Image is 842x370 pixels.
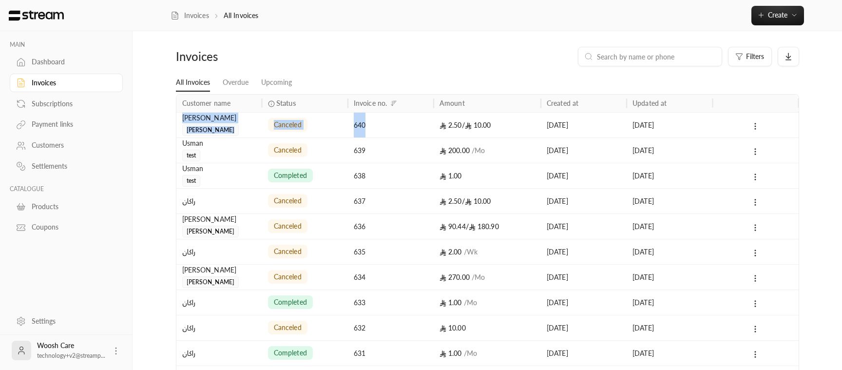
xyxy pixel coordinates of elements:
div: 636 [354,214,428,239]
div: [DATE] [547,214,621,239]
a: Settings [10,312,123,331]
div: [DATE] [547,341,621,366]
span: / Mo [472,273,485,281]
div: Products [32,202,111,212]
div: [DATE] [547,239,621,264]
div: [DATE] [632,315,707,340]
nav: breadcrumb [171,11,258,20]
div: 639 [354,138,428,163]
span: Status [276,98,296,108]
div: [DATE] [632,265,707,290]
input: Search by name or phone [597,51,716,62]
a: Invoices [10,74,123,93]
img: Logo [8,10,65,21]
div: [DATE] [632,189,707,214]
span: test [182,150,201,161]
div: [DATE] [632,239,707,264]
div: 637 [354,189,428,214]
div: 632 [354,315,428,340]
div: [PERSON_NAME] [182,265,256,275]
span: completed [274,348,307,358]
span: canceled [274,145,302,155]
div: راكان [182,290,256,315]
button: Create [751,6,804,25]
a: Payment links [10,115,123,134]
div: Updated at [632,99,667,107]
div: راكان [182,315,256,340]
div: [DATE] [547,189,621,214]
div: Coupons [32,222,111,232]
span: canceled [274,247,302,256]
div: Usman [182,163,256,174]
span: Filters [746,53,764,60]
div: [DATE] [547,138,621,163]
span: 90.44 / [440,222,469,231]
span: [PERSON_NAME] [182,124,239,136]
a: Invoices [171,11,209,20]
a: Settlements [10,157,123,176]
div: 10.00 [440,189,535,214]
div: 631 [354,341,428,366]
span: / Mo [464,349,477,357]
div: [DATE] [547,315,621,340]
div: [DATE] [547,265,621,290]
div: 10.00 [440,315,535,340]
p: CATALOGUE [10,185,123,193]
div: 640 [354,113,428,137]
span: [PERSON_NAME] [182,226,239,237]
span: / Mo [464,298,477,307]
a: Upcoming [261,74,292,91]
div: 1.00 [440,341,535,366]
div: Usman [182,138,256,149]
div: 2.00 [440,239,535,264]
div: 1.00 [440,290,535,315]
div: Invoice no. [354,99,387,107]
div: Created at [547,99,578,107]
button: Sort [388,97,400,109]
span: completed [274,171,307,180]
div: 270.00 [440,265,535,290]
div: [DATE] [547,290,621,315]
a: Coupons [10,218,123,237]
span: canceled [274,120,302,130]
div: Invoices [176,49,325,64]
div: Settlements [32,161,111,171]
a: Customers [10,136,123,155]
div: Customer name [182,99,231,107]
div: [DATE] [632,113,707,137]
div: راكان [182,341,256,366]
span: 2.50 / [440,197,465,205]
div: Amount [440,99,465,107]
div: 1.00 [440,163,535,188]
div: 634 [354,265,428,290]
button: Filters [728,47,772,66]
div: راكان [182,239,256,264]
span: completed [274,297,307,307]
div: 635 [354,239,428,264]
div: Invoices [32,78,111,88]
span: test [182,175,201,187]
a: Products [10,197,123,216]
div: Subscriptions [32,99,111,109]
span: canceled [274,221,302,231]
span: Create [768,11,787,19]
span: / Mo [472,146,485,155]
div: راكان [182,189,256,214]
div: Payment links [32,119,111,129]
a: Overdue [223,74,249,91]
span: / Wk [464,248,478,256]
span: [PERSON_NAME] [182,276,239,288]
a: All Invoices [176,74,210,92]
a: Subscriptions [10,94,123,113]
div: [DATE] [632,290,707,315]
div: 633 [354,290,428,315]
div: [DATE] [632,138,707,163]
div: [DATE] [632,163,707,188]
a: Dashboard [10,53,123,72]
div: [PERSON_NAME] [182,113,256,123]
div: Settings [32,316,111,326]
div: Woosh Care [37,341,105,360]
div: [PERSON_NAME] [182,214,256,225]
div: [DATE] [547,113,621,137]
p: All Invoices [224,11,259,20]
